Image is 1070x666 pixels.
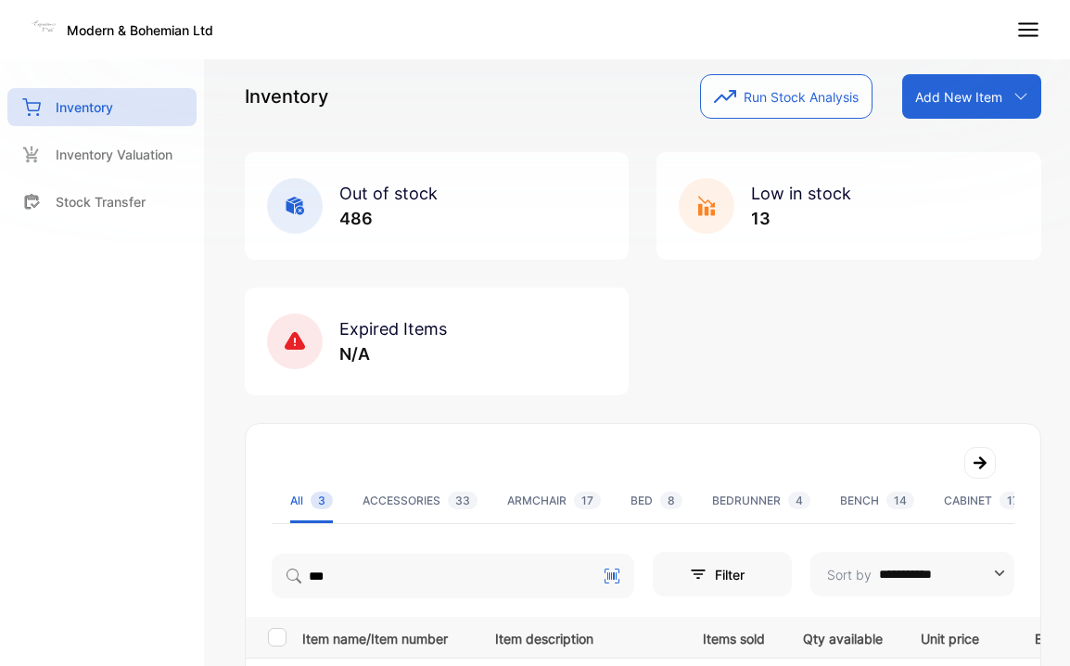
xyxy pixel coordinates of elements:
p: Sort by [827,565,872,584]
div: BENCH [840,493,914,509]
span: 4 [788,492,810,509]
div: ACCESSORIES [363,493,478,509]
p: Item name/Item number [302,625,472,648]
button: Run Stock Analysis [700,74,873,119]
p: Modern & Bohemian Ltd [67,20,213,40]
div: BED [631,493,682,509]
p: 486 [339,206,438,231]
p: Add New Item [915,87,1002,107]
a: Inventory [7,88,197,126]
a: Inventory Valuation [7,135,197,173]
div: ARMCHAIR [507,493,601,509]
span: Expired Items [339,319,447,339]
p: N/A [339,341,447,366]
span: 17 [574,492,601,509]
p: Inventory [245,83,328,110]
img: Logo [30,13,57,41]
p: Inventory [56,97,113,117]
p: Inventory Valuation [56,145,172,164]
p: Stock Transfer [56,192,146,211]
p: Qty available [803,625,883,648]
p: Unit price [921,625,997,648]
p: 13 [751,206,851,231]
span: 3 [311,492,333,509]
span: Out of stock [339,184,438,203]
span: 33 [448,492,478,509]
button: Sort by [810,552,1014,596]
iframe: LiveChat chat widget [992,588,1070,666]
span: 14 [886,492,914,509]
p: Items sold [703,625,765,648]
span: Low in stock [751,184,851,203]
div: CABINET [944,493,1026,509]
span: 17 [1000,492,1026,509]
a: Stock Transfer [7,183,197,221]
div: All [290,493,333,509]
div: BEDRUNNER [712,493,810,509]
span: 8 [660,492,682,509]
p: Item description [495,625,665,648]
